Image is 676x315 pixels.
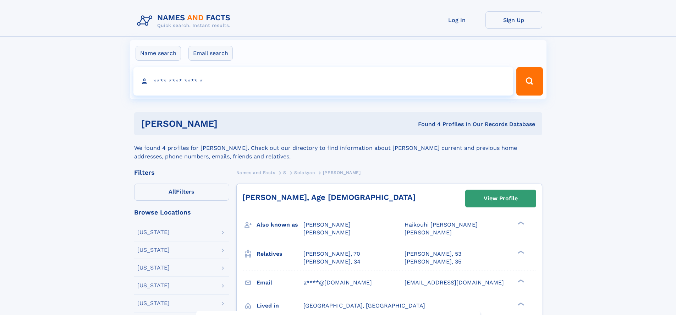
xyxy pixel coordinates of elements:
div: [US_STATE] [137,283,170,288]
img: Logo Names and Facts [134,11,236,31]
div: [US_STATE] [137,300,170,306]
span: Haikouhi [PERSON_NAME] [405,221,478,228]
div: [US_STATE] [137,247,170,253]
a: [PERSON_NAME], 53 [405,250,461,258]
h3: Also known as [257,219,303,231]
div: ❯ [516,250,524,254]
span: [PERSON_NAME] [303,229,351,236]
div: Filters [134,169,229,176]
h1: [PERSON_NAME] [141,119,318,128]
div: We found 4 profiles for [PERSON_NAME]. Check out our directory to find information about [PERSON_... [134,135,542,161]
div: View Profile [484,190,518,207]
div: [US_STATE] [137,229,170,235]
div: ❯ [516,221,524,226]
label: Filters [134,184,229,201]
label: Email search [188,46,233,61]
h3: Lived in [257,300,303,312]
a: View Profile [466,190,536,207]
a: S [283,168,286,177]
span: Solakyan [294,170,315,175]
span: [GEOGRAPHIC_DATA], [GEOGRAPHIC_DATA] [303,302,425,309]
span: S [283,170,286,175]
span: [PERSON_NAME] [323,170,361,175]
a: [PERSON_NAME], Age [DEMOGRAPHIC_DATA] [242,193,416,202]
a: Log In [429,11,485,29]
span: [PERSON_NAME] [405,229,452,236]
a: Solakyan [294,168,315,177]
span: All [169,188,176,195]
span: [PERSON_NAME] [303,221,351,228]
span: [EMAIL_ADDRESS][DOMAIN_NAME] [405,279,504,286]
h3: Email [257,277,303,289]
div: Browse Locations [134,209,229,216]
a: [PERSON_NAME], 35 [405,258,461,266]
input: search input [133,67,513,96]
div: ❯ [516,278,524,283]
div: ❯ [516,302,524,306]
a: Names and Facts [236,168,275,177]
div: [US_STATE] [137,265,170,271]
h3: Relatives [257,248,303,260]
div: Found 4 Profiles In Our Records Database [318,120,535,128]
a: [PERSON_NAME], 34 [303,258,361,266]
button: Search Button [516,67,543,96]
label: Name search [136,46,181,61]
a: [PERSON_NAME], 70 [303,250,360,258]
a: Sign Up [485,11,542,29]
